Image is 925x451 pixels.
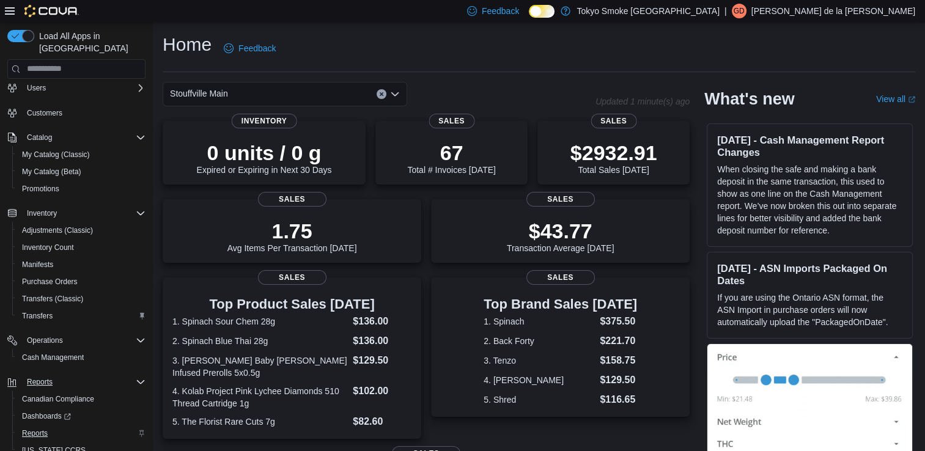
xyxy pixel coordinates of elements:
span: Reports [27,377,53,387]
span: Promotions [17,182,146,196]
h3: Top Product Sales [DATE] [172,297,411,312]
button: Catalog [22,130,57,145]
button: Promotions [12,180,150,197]
button: Adjustments (Classic) [12,222,150,239]
div: Transaction Average [DATE] [507,219,614,253]
span: Cash Management [22,353,84,362]
button: Canadian Compliance [12,391,150,408]
dt: 1. Spinach [484,315,595,328]
p: $43.77 [507,219,614,243]
button: Inventory [2,205,150,222]
button: Manifests [12,256,150,273]
h1: Home [163,32,212,57]
span: Transfers (Classic) [17,291,146,306]
p: Tokyo Smoke [GEOGRAPHIC_DATA] [577,4,720,18]
p: When closing the safe and making a bank deposit in the same transaction, this used to show as one... [717,163,902,237]
h3: [DATE] - ASN Imports Packaged On Dates [717,262,902,287]
div: Total Sales [DATE] [570,141,657,175]
dt: 2. Back Forty [484,335,595,347]
p: $2932.91 [570,141,657,165]
a: Inventory Count [17,240,79,255]
span: Inventory [232,114,297,128]
h3: [DATE] - Cash Management Report Changes [717,134,902,158]
dd: $375.50 [600,314,637,329]
dt: 5. Shred [484,394,595,406]
span: Catalog [22,130,146,145]
span: Reports [17,426,146,441]
span: Sales [258,270,326,285]
input: Dark Mode [529,5,555,18]
p: 67 [407,141,495,165]
span: Adjustments (Classic) [22,226,93,235]
span: Catalog [27,133,52,142]
dd: $129.50 [353,353,411,368]
button: Transfers [12,307,150,324]
h2: What's new [704,89,794,109]
a: My Catalog (Classic) [17,147,95,162]
span: My Catalog (Beta) [22,167,81,177]
span: Purchase Orders [17,274,146,289]
span: Canadian Compliance [22,394,94,404]
span: Manifests [17,257,146,272]
button: Catalog [2,129,150,146]
span: Transfers [17,309,146,323]
span: Dashboards [17,409,146,424]
a: My Catalog (Beta) [17,164,86,179]
dd: $129.50 [600,373,637,387]
span: Cash Management [17,350,146,365]
a: Canadian Compliance [17,392,99,406]
dd: $116.65 [600,392,637,407]
span: Customers [27,108,62,118]
svg: External link [908,96,915,103]
a: Promotions [17,182,64,196]
button: Inventory [22,206,62,221]
span: Sales [429,114,474,128]
dt: 3. [PERSON_NAME] Baby [PERSON_NAME] Infused Prerolls 5x0.5g [172,354,348,379]
button: My Catalog (Classic) [12,146,150,163]
span: Inventory Count [17,240,146,255]
button: Reports [22,375,57,389]
span: Sales [258,192,326,207]
span: Users [27,83,46,93]
span: Inventory [22,206,146,221]
dt: 2. Spinach Blue Thai 28g [172,335,348,347]
dd: $221.70 [600,334,637,348]
dd: $136.00 [353,314,411,329]
button: Users [22,81,51,95]
a: Adjustments (Classic) [17,223,98,238]
span: Adjustments (Classic) [17,223,146,238]
dt: 4. Kolab Project Pink Lychee Diamonds 510 Thread Cartridge 1g [172,385,348,409]
button: My Catalog (Beta) [12,163,150,180]
button: Users [2,79,150,97]
p: 0 units / 0 g [197,141,332,165]
a: Reports [17,426,53,441]
p: 1.75 [227,219,357,243]
div: Total # Invoices [DATE] [407,141,495,175]
button: Customers [2,104,150,122]
a: View allExternal link [876,94,915,104]
button: Inventory Count [12,239,150,256]
a: Cash Management [17,350,89,365]
span: My Catalog (Classic) [17,147,146,162]
a: Transfers (Classic) [17,291,88,306]
span: My Catalog (Beta) [17,164,146,179]
span: Sales [591,114,636,128]
a: Transfers [17,309,57,323]
button: Clear input [377,89,386,99]
span: Sales [526,270,595,285]
a: Feedback [219,36,281,61]
span: Transfers (Classic) [22,294,83,304]
div: Expired or Expiring in Next 30 Days [197,141,332,175]
dt: 4. [PERSON_NAME] [484,374,595,386]
span: Reports [22,428,48,438]
dt: 5. The Florist Rare Cuts 7g [172,416,348,428]
span: Canadian Compliance [17,392,146,406]
a: Customers [22,106,67,120]
span: Gd [734,4,745,18]
dd: $102.00 [353,384,411,398]
span: Operations [27,335,63,345]
span: Feedback [482,5,519,17]
button: Cash Management [12,349,150,366]
p: [PERSON_NAME] de la [PERSON_NAME] [751,4,915,18]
